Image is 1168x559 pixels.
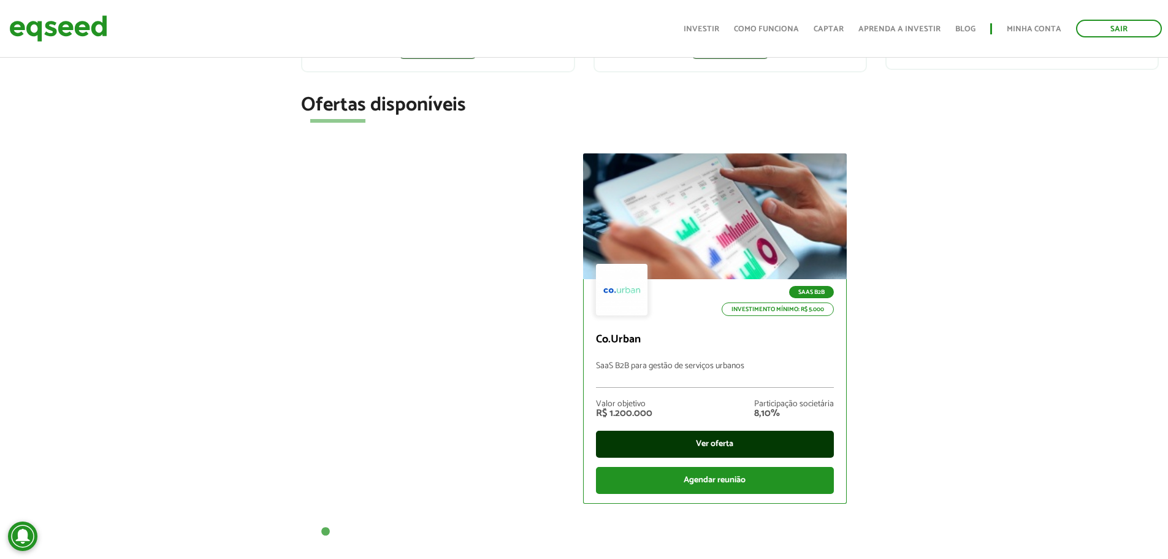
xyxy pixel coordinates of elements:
div: Ver oferta [596,431,834,458]
img: EqSeed [9,12,107,45]
a: Sair [1076,20,1162,37]
a: Como funciona [734,25,799,33]
a: Investir [684,25,719,33]
div: Valor objetivo [596,400,652,409]
div: Participação societária [754,400,834,409]
a: Blog [955,25,975,33]
div: Agendar reunião [596,467,834,494]
div: R$ 1.200.000 [596,409,652,418]
div: 8,10% [754,409,834,418]
button: 1 of 1 [319,526,332,538]
h2: Ofertas disponíveis [301,94,1159,116]
p: Investimento mínimo: R$ 5.000 [722,303,834,316]
p: SaaS B2B para gestão de serviços urbanos [596,361,834,388]
a: Captar [814,25,844,33]
p: Co.Urban [596,333,834,347]
a: SaaS B2B Investimento mínimo: R$ 5.000 Co.Urban SaaS B2B para gestão de serviços urbanos Valor ob... [583,153,847,504]
p: SaaS B2B [789,286,834,298]
a: Minha conta [1007,25,1061,33]
a: Aprenda a investir [858,25,941,33]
